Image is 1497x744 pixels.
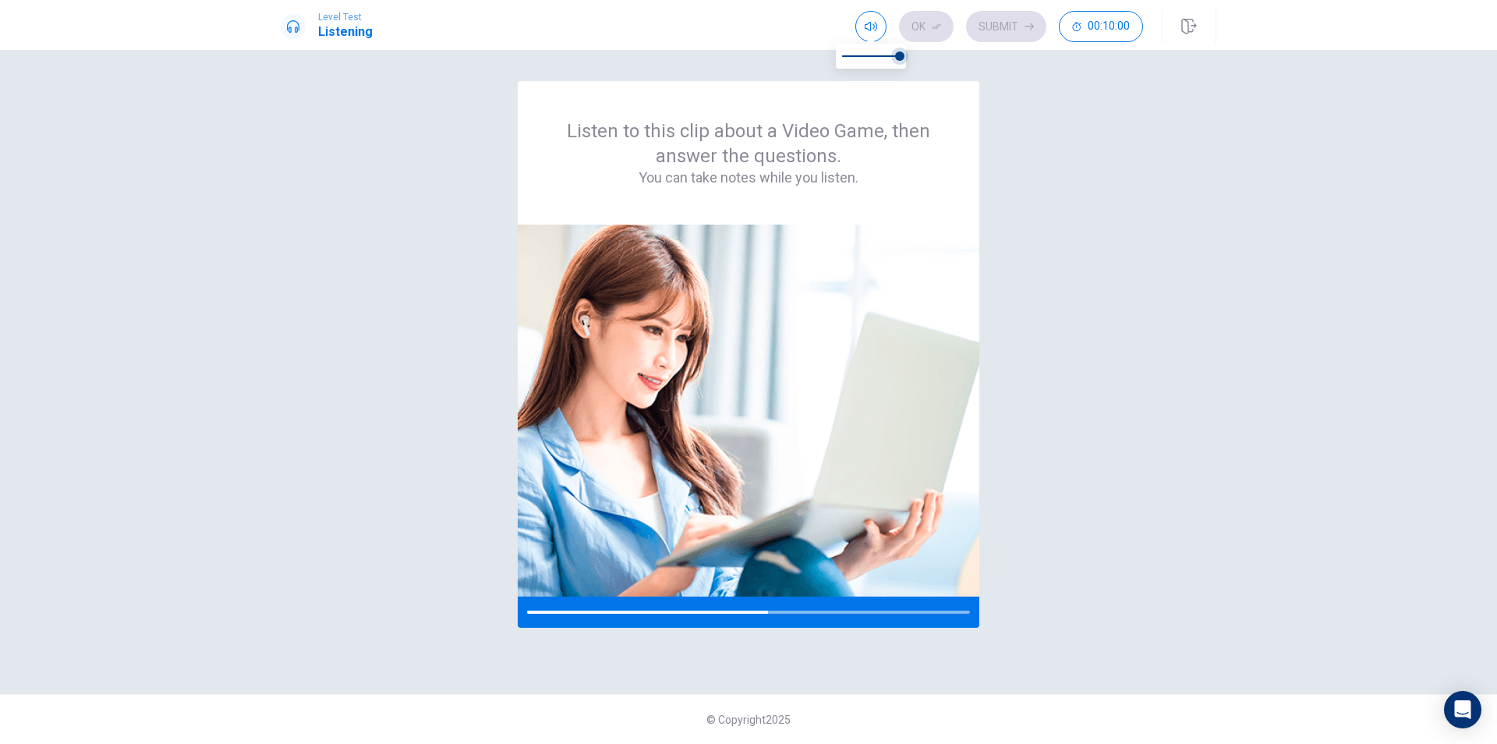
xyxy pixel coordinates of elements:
[555,168,942,187] h4: You can take notes while you listen.
[318,12,373,23] span: Level Test
[1444,691,1481,728] div: Open Intercom Messenger
[555,119,942,187] div: Listen to this clip about a Video Game, then answer the questions.
[1088,20,1130,33] span: 00:10:00
[318,23,373,41] h1: Listening
[1059,11,1143,42] button: 00:10:00
[706,714,791,726] span: © Copyright 2025
[518,225,979,597] img: passage image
